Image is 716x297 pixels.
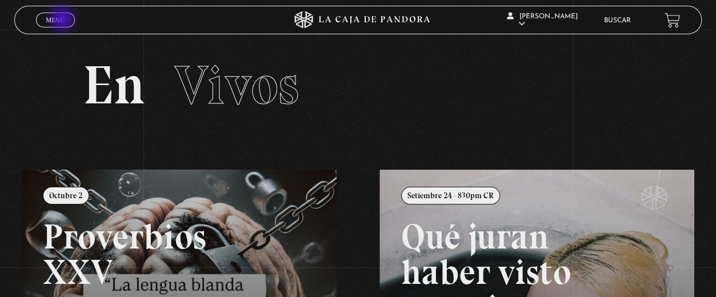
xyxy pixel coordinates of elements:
[46,17,65,23] span: Menu
[83,58,633,113] h2: En
[665,13,680,28] a: View your shopping cart
[507,13,578,27] span: [PERSON_NAME]
[603,17,630,24] a: Buscar
[174,53,299,118] span: Vivos
[42,26,69,34] span: Cerrar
